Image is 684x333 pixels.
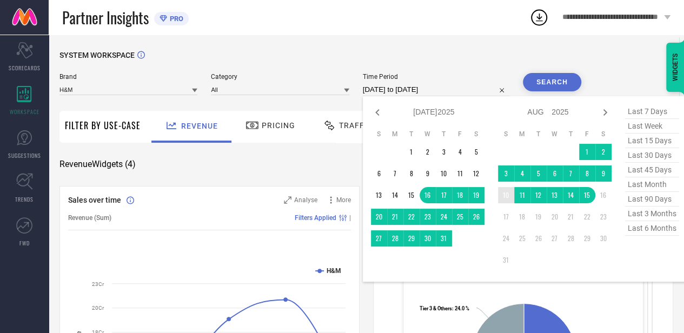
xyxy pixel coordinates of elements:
[349,214,351,222] span: |
[514,165,530,182] td: Mon Aug 04 2025
[547,130,563,138] th: Wednesday
[387,209,403,225] td: Mon Jul 21 2025
[371,130,387,138] th: Sunday
[8,151,41,159] span: SUGGESTIONS
[10,108,39,116] span: WORKSPACE
[327,267,341,275] text: H&M
[468,165,484,182] td: Sat Jul 12 2025
[420,230,436,247] td: Wed Jul 30 2025
[62,6,149,29] span: Partner Insights
[436,165,452,182] td: Thu Jul 10 2025
[284,196,291,204] svg: Zoom
[19,239,30,247] span: FWD
[420,305,469,311] text: : 24.0 %
[403,130,420,138] th: Tuesday
[371,165,387,182] td: Sun Jul 06 2025
[420,209,436,225] td: Wed Jul 23 2025
[452,165,468,182] td: Fri Jul 11 2025
[625,104,679,119] span: last 7 days
[625,192,679,207] span: last 90 days
[59,73,197,81] span: Brand
[294,196,317,204] span: Analyse
[563,130,579,138] th: Thursday
[530,165,547,182] td: Tue Aug 05 2025
[468,187,484,203] td: Sat Jul 19 2025
[579,130,595,138] th: Friday
[387,230,403,247] td: Mon Jul 28 2025
[363,83,509,96] input: Select time period
[167,15,183,23] span: PRO
[468,144,484,160] td: Sat Jul 05 2025
[579,209,595,225] td: Fri Aug 22 2025
[181,122,218,130] span: Revenue
[371,187,387,203] td: Sun Jul 13 2025
[523,73,581,91] button: Search
[92,305,104,311] text: 20Cr
[339,121,373,130] span: Traffic
[625,163,679,177] span: last 45 days
[468,209,484,225] td: Sat Jul 26 2025
[420,130,436,138] th: Wednesday
[563,187,579,203] td: Thu Aug 14 2025
[514,230,530,247] td: Mon Aug 25 2025
[371,209,387,225] td: Sun Jul 20 2025
[498,187,514,203] td: Sun Aug 10 2025
[92,281,104,287] text: 23Cr
[498,209,514,225] td: Sun Aug 17 2025
[468,130,484,138] th: Saturday
[211,73,349,81] span: Category
[403,144,420,160] td: Tue Jul 01 2025
[595,165,612,182] td: Sat Aug 09 2025
[625,221,679,236] span: last 6 months
[436,187,452,203] td: Thu Jul 17 2025
[59,51,135,59] span: SYSTEM WORKSPACE
[420,165,436,182] td: Wed Jul 09 2025
[530,187,547,203] td: Tue Aug 12 2025
[530,209,547,225] td: Tue Aug 19 2025
[595,230,612,247] td: Sat Aug 30 2025
[625,148,679,163] span: last 30 days
[420,187,436,203] td: Wed Jul 16 2025
[387,165,403,182] td: Mon Jul 07 2025
[498,252,514,268] td: Sun Aug 31 2025
[514,130,530,138] th: Monday
[530,130,547,138] th: Tuesday
[625,134,679,148] span: last 15 days
[403,187,420,203] td: Tue Jul 15 2025
[436,209,452,225] td: Thu Jul 24 2025
[579,144,595,160] td: Fri Aug 01 2025
[436,230,452,247] td: Thu Jul 31 2025
[403,209,420,225] td: Tue Jul 22 2025
[625,177,679,192] span: last month
[498,130,514,138] th: Sunday
[68,214,111,222] span: Revenue (Sum)
[59,159,136,170] span: Revenue Widgets ( 4 )
[420,305,452,311] tspan: Tier 3 & Others
[387,130,403,138] th: Monday
[530,230,547,247] td: Tue Aug 26 2025
[563,165,579,182] td: Thu Aug 07 2025
[452,187,468,203] td: Fri Jul 18 2025
[514,209,530,225] td: Mon Aug 18 2025
[579,230,595,247] td: Fri Aug 29 2025
[625,119,679,134] span: last week
[547,209,563,225] td: Wed Aug 20 2025
[452,144,468,160] td: Fri Jul 04 2025
[563,230,579,247] td: Thu Aug 28 2025
[595,130,612,138] th: Saturday
[498,230,514,247] td: Sun Aug 24 2025
[579,165,595,182] td: Fri Aug 08 2025
[262,121,295,130] span: Pricing
[371,106,384,119] div: Previous month
[371,230,387,247] td: Sun Jul 27 2025
[595,209,612,225] td: Sat Aug 23 2025
[65,119,141,132] span: Filter By Use-Case
[547,230,563,247] td: Wed Aug 27 2025
[599,106,612,119] div: Next month
[452,130,468,138] th: Friday
[295,214,336,222] span: Filters Applied
[68,196,121,204] span: Sales over time
[452,209,468,225] td: Fri Jul 25 2025
[403,230,420,247] td: Tue Jul 29 2025
[579,187,595,203] td: Fri Aug 15 2025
